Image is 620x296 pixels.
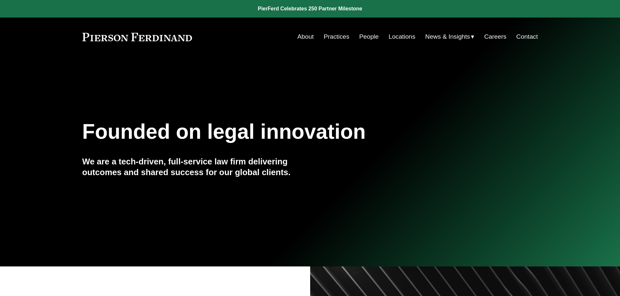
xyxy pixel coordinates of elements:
h4: We are a tech-driven, full-service law firm delivering outcomes and shared success for our global... [82,156,310,177]
a: Locations [389,31,415,43]
span: News & Insights [425,31,470,43]
h1: Founded on legal innovation [82,120,462,144]
a: People [359,31,379,43]
a: folder dropdown [425,31,475,43]
a: About [297,31,314,43]
a: Contact [516,31,538,43]
a: Practices [324,31,349,43]
a: Careers [484,31,506,43]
